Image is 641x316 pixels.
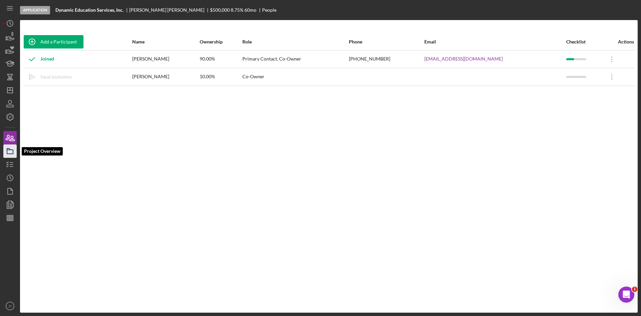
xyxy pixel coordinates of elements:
[24,35,83,48] button: Add a Participant
[604,39,634,44] div: Actions
[200,69,241,85] div: 10.00%
[632,287,637,292] span: 1
[349,39,424,44] div: Phone
[231,7,243,13] div: 8.75 %
[244,7,256,13] div: 60 mo
[20,6,50,14] div: Application
[242,69,348,85] div: Co-Owner
[242,51,348,68] div: Primary Contact, Co-Owner
[349,51,424,68] div: [PHONE_NUMBER]
[24,70,78,84] button: Send Invitation
[566,39,603,44] div: Checklist
[618,287,634,303] iframe: Intercom live chat
[132,69,199,85] div: [PERSON_NAME]
[132,39,199,44] div: Name
[40,70,72,84] div: Send Invitation
[200,39,241,44] div: Ownership
[200,51,241,68] div: 90.00%
[424,56,503,62] a: [EMAIL_ADDRESS][DOMAIN_NAME]
[3,299,17,313] button: JT
[132,51,199,68] div: [PERSON_NAME]
[129,7,210,13] div: [PERSON_NAME] [PERSON_NAME]
[262,7,276,13] div: People
[210,7,230,13] span: $500,000
[8,304,12,308] text: JT
[424,39,566,44] div: Email
[40,35,77,48] div: Add a Participant
[24,51,54,68] div: Joined
[242,39,348,44] div: Role
[55,7,124,13] b: Dynamic Education Services, Inc.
